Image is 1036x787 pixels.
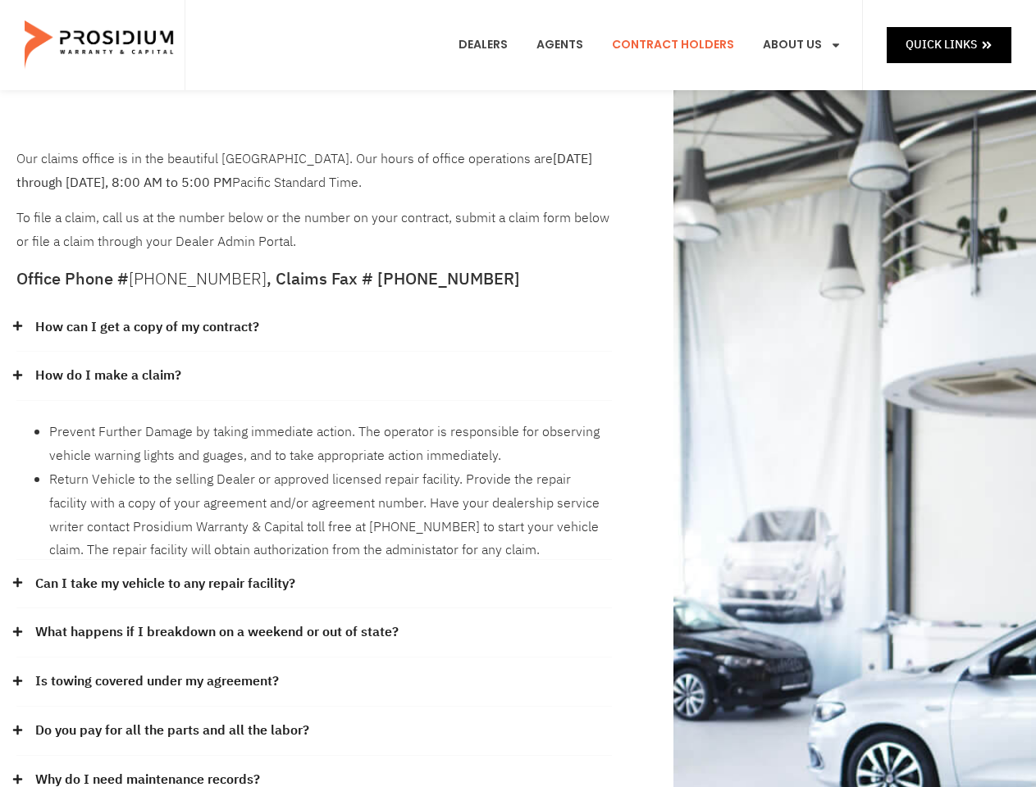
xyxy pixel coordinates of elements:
div: How do I make a claim? [16,401,612,559]
li: Prevent Further Damage by taking immediate action. The operator is responsible for observing vehi... [49,421,612,468]
div: To file a claim, call us at the number below or the number on your contract, submit a claim form ... [16,148,612,254]
a: How can I get a copy of my contract? [35,316,259,339]
div: Is towing covered under my agreement? [16,657,612,707]
a: Is towing covered under my agreement? [35,670,279,694]
h5: Office Phone # , Claims Fax # [PHONE_NUMBER] [16,271,612,287]
div: Can I take my vehicle to any repair facility? [16,560,612,609]
a: Quick Links [887,27,1011,62]
a: Can I take my vehicle to any repair facility? [35,572,295,596]
li: Return Vehicle to the selling Dealer or approved licensed repair facility. Provide the repair fac... [49,468,612,562]
div: How can I get a copy of my contract? [16,303,612,353]
a: How do I make a claim? [35,364,181,388]
b: [DATE] through [DATE], 8:00 AM to 5:00 PM [16,149,592,193]
a: [PHONE_NUMBER] [129,266,267,291]
a: Agents [524,15,596,75]
a: About Us [751,15,854,75]
a: Do you pay for all the parts and all the labor? [35,719,309,743]
a: Contract Holders [600,15,746,75]
p: Our claims office is in the beautiful [GEOGRAPHIC_DATA]. Our hours of office operations are Pacif... [16,148,612,195]
nav: Menu [446,15,854,75]
a: Dealers [446,15,520,75]
div: How do I make a claim? [16,352,612,401]
div: Do you pay for all the parts and all the labor? [16,707,612,756]
span: Quick Links [906,34,977,55]
div: What happens if I breakdown on a weekend or out of state? [16,608,612,657]
a: What happens if I breakdown on a weekend or out of state? [35,621,399,644]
